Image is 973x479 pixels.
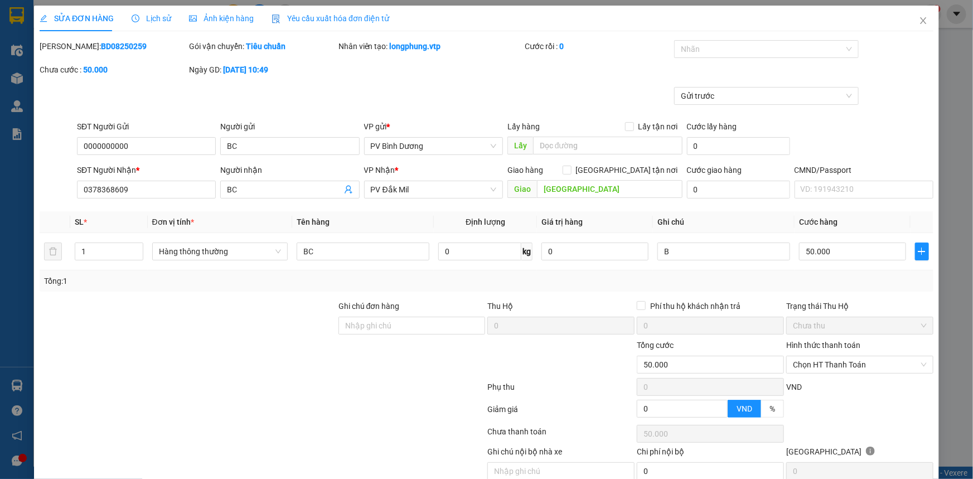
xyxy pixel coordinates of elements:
[769,404,775,413] span: %
[189,64,336,76] div: Ngày GD:
[77,120,216,133] div: SĐT Người Gửi
[795,164,933,176] div: CMND/Passport
[916,247,928,256] span: plus
[390,42,441,51] b: longphung.vtp
[189,40,336,52] div: Gói vận chuyển:
[44,243,62,260] button: delete
[371,138,496,154] span: PV Bình Dương
[786,300,933,312] div: Trạng thái Thu Hộ
[132,14,171,23] span: Lịch sử
[220,120,359,133] div: Người gửi
[77,164,216,176] div: SĐT Người Nhận
[637,341,674,350] span: Tổng cước
[786,341,860,350] label: Hình thức thanh toán
[132,14,139,22] span: clock-circle
[159,243,282,260] span: Hàng thông thường
[371,181,496,198] span: PV Đắk Mil
[246,42,285,51] b: Tiêu chuẩn
[793,356,927,373] span: Chọn HT Thanh Toán
[364,120,503,133] div: VP gửi
[75,217,84,226] span: SL
[541,217,583,226] span: Giá trị hàng
[799,217,838,226] span: Cước hàng
[101,42,147,51] b: BD08250259
[533,137,682,154] input: Dọc đường
[634,120,682,133] span: Lấy tận nơi
[83,65,108,74] b: 50.000
[657,243,790,260] input: Ghi Chú
[687,122,737,131] label: Cước lấy hàng
[272,14,280,23] img: icon
[466,217,505,226] span: Định lượng
[487,381,636,400] div: Phụ thu
[364,166,395,175] span: VP Nhận
[537,180,682,198] input: Dọc đường
[521,243,533,260] span: kg
[687,181,790,199] input: Cước giao hàng
[223,65,268,74] b: [DATE] 10:49
[344,185,353,194] span: user-add
[681,88,852,104] span: Gửi trước
[525,40,672,52] div: Cước rồi :
[40,14,114,23] span: SỬA ĐƠN HÀNG
[487,425,636,445] div: Chưa thanh toán
[152,217,194,226] span: Đơn vị tính
[487,302,513,311] span: Thu Hộ
[908,6,939,37] button: Close
[272,14,389,23] span: Yêu cầu xuất hóa đơn điện tử
[487,403,636,423] div: Giảm giá
[189,14,197,22] span: picture
[786,383,802,391] span: VND
[44,275,376,287] div: Tổng: 1
[866,447,875,456] span: info-circle
[687,137,790,155] input: Cước lấy hàng
[507,122,540,131] span: Lấy hàng
[915,243,929,260] button: plus
[793,317,927,334] span: Chưa thu
[919,16,928,25] span: close
[220,164,359,176] div: Người nhận
[40,40,187,52] div: [PERSON_NAME]:
[646,300,745,312] span: Phí thu hộ khách nhận trả
[653,211,795,233] th: Ghi chú
[338,302,400,311] label: Ghi chú đơn hàng
[737,404,752,413] span: VND
[572,164,682,176] span: [GEOGRAPHIC_DATA] tận nơi
[297,243,429,260] input: VD: Bàn, Ghế
[189,14,254,23] span: Ảnh kiện hàng
[507,137,533,154] span: Lấy
[338,317,486,335] input: Ghi chú đơn hàng
[637,446,784,462] div: Chi phí nội bộ
[487,446,635,462] div: Ghi chú nội bộ nhà xe
[559,42,564,51] b: 0
[297,217,330,226] span: Tên hàng
[40,14,47,22] span: edit
[507,166,543,175] span: Giao hàng
[40,64,187,76] div: Chưa cước :
[786,446,933,462] div: [GEOGRAPHIC_DATA]
[507,180,537,198] span: Giao
[338,40,523,52] div: Nhân viên tạo:
[687,166,742,175] label: Cước giao hàng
